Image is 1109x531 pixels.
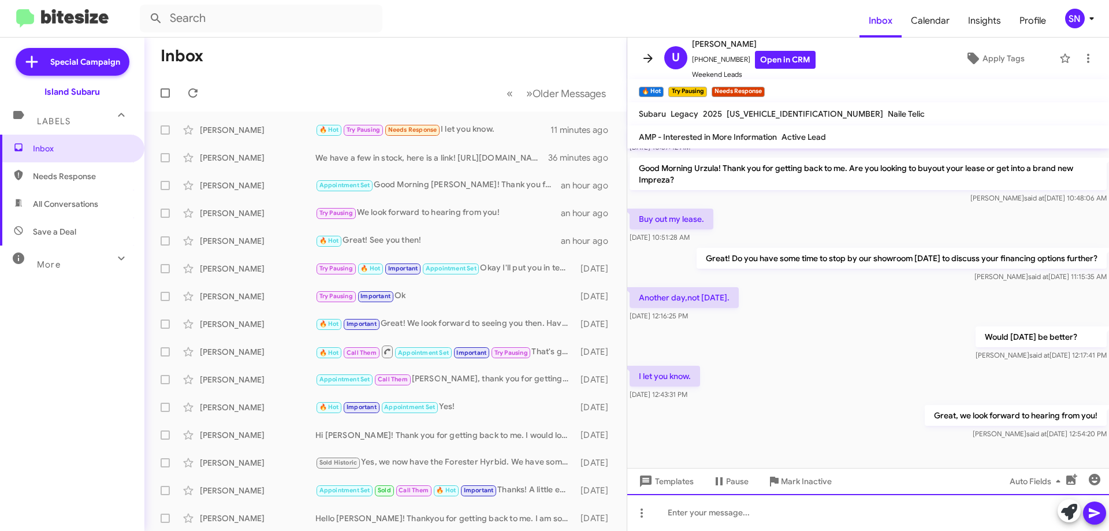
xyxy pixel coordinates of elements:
button: Pause [703,471,758,492]
div: [DATE] [575,263,617,274]
span: [DATE] 10:51:28 AM [630,233,690,242]
div: [DATE] [575,429,617,441]
div: [PERSON_NAME] [200,402,315,413]
div: an hour ago [561,235,617,247]
span: 🔥 Hot [319,320,339,328]
button: Mark Inactive [758,471,841,492]
span: Appointment Set [319,487,370,494]
span: Important [360,292,390,300]
span: All Conversations [33,198,98,210]
span: said at [1029,351,1050,359]
div: We have a few in stock, here is a link! [URL][DOMAIN_NAME] [315,152,548,164]
span: 2025 [703,109,722,119]
span: Sold Historic [319,459,358,466]
span: Naile Telic [888,109,925,119]
div: an hour ago [561,207,617,219]
span: Call Them [347,349,377,357]
span: Appointment Set [384,403,435,411]
span: Try Pausing [319,292,353,300]
div: Thanks! A little embarrassing because I thought this was the number lol. Enjoy the day and I will [315,484,575,497]
span: said at [1024,194,1044,202]
span: Pause [726,471,749,492]
span: [US_VEHICLE_IDENTIFICATION_NUMBER] [727,109,883,119]
div: [PERSON_NAME] [200,207,315,219]
span: 🔥 Hot [319,403,339,411]
a: Calendar [902,4,959,38]
span: » [526,86,533,101]
span: Appointment Set [319,376,370,383]
a: Inbox [859,4,902,38]
p: Great! Do you have some time to stop by our showroom [DATE] to discuss your financing options fur... [697,248,1107,269]
div: [DATE] [575,513,617,524]
button: SN [1055,9,1096,28]
div: [PERSON_NAME] [200,346,315,358]
div: Great! See you then! [315,234,561,247]
span: Apply Tags [983,48,1025,69]
div: Hello [PERSON_NAME]! Thankyou for getting back to me. I am so sorry to hear that you had a less t... [315,513,575,524]
span: Important [464,487,494,494]
span: Legacy [671,109,698,119]
div: [PERSON_NAME] [200,124,315,136]
span: U [672,49,680,67]
span: Try Pausing [347,126,380,133]
div: [DATE] [575,374,617,385]
small: Try Pausing [668,87,706,97]
span: said at [1026,429,1047,438]
span: [PERSON_NAME] [692,37,816,51]
div: [PERSON_NAME] [200,374,315,385]
div: Good Morning [PERSON_NAME]! Thank you for letting me know. We are here for you whenever you're re... [315,179,561,192]
span: Try Pausing [319,209,353,217]
button: Previous [500,81,520,105]
span: Needs Response [33,170,131,182]
div: [DATE] [575,346,617,358]
p: Would [DATE] be better? [976,326,1107,347]
div: I let you know. [315,123,550,136]
span: 🔥 Hot [360,265,380,272]
a: Special Campaign [16,48,129,76]
span: [PERSON_NAME] [DATE] 12:54:20 PM [973,429,1107,438]
div: an hour ago [561,180,617,191]
a: Open in CRM [755,51,816,69]
div: [DATE] [575,318,617,330]
div: We look forward to hearing from you! [315,206,561,220]
div: Yes! [315,400,575,414]
span: [PERSON_NAME] [DATE] 11:15:35 AM [974,272,1107,281]
span: Important [347,320,377,328]
div: [DATE] [575,291,617,302]
span: Important [388,265,418,272]
div: [PERSON_NAME] [200,513,315,524]
span: Profile [1010,4,1055,38]
a: Insights [959,4,1010,38]
span: Older Messages [533,87,606,100]
div: [PERSON_NAME] [200,263,315,274]
div: [PERSON_NAME] [200,457,315,469]
span: Important [456,349,486,357]
span: 🔥 Hot [436,487,456,494]
span: Templates [637,471,694,492]
div: Island Subaru [44,86,100,98]
span: [PHONE_NUMBER] [692,51,816,69]
span: Weekend Leads [692,69,816,80]
span: Appointment Set [398,349,449,357]
p: Buy out my lease. [630,209,713,229]
span: AMP - Interested in More Information [639,132,777,142]
span: Mark Inactive [781,471,832,492]
p: I let you know. [630,366,700,387]
h1: Inbox [161,47,203,65]
span: [DATE] 12:43:31 PM [630,390,687,399]
span: [PERSON_NAME] [DATE] 10:48:06 AM [970,194,1107,202]
div: [PERSON_NAME] [200,485,315,496]
div: That's great to hear! Are you available to stop by this weekend to finalize your deal? [315,344,575,359]
span: Appointment Set [426,265,477,272]
div: [PERSON_NAME] [200,180,315,191]
span: Save a Deal [33,226,76,237]
div: [PERSON_NAME] [200,152,315,164]
div: Okay I'll put you in tentatively for [DATE] 4:20 we will confirm [DATE] morning with you! [315,262,575,275]
div: [PERSON_NAME] [200,429,315,441]
span: 🔥 Hot [319,349,339,357]
span: Subaru [639,109,666,119]
div: SN [1065,9,1085,28]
